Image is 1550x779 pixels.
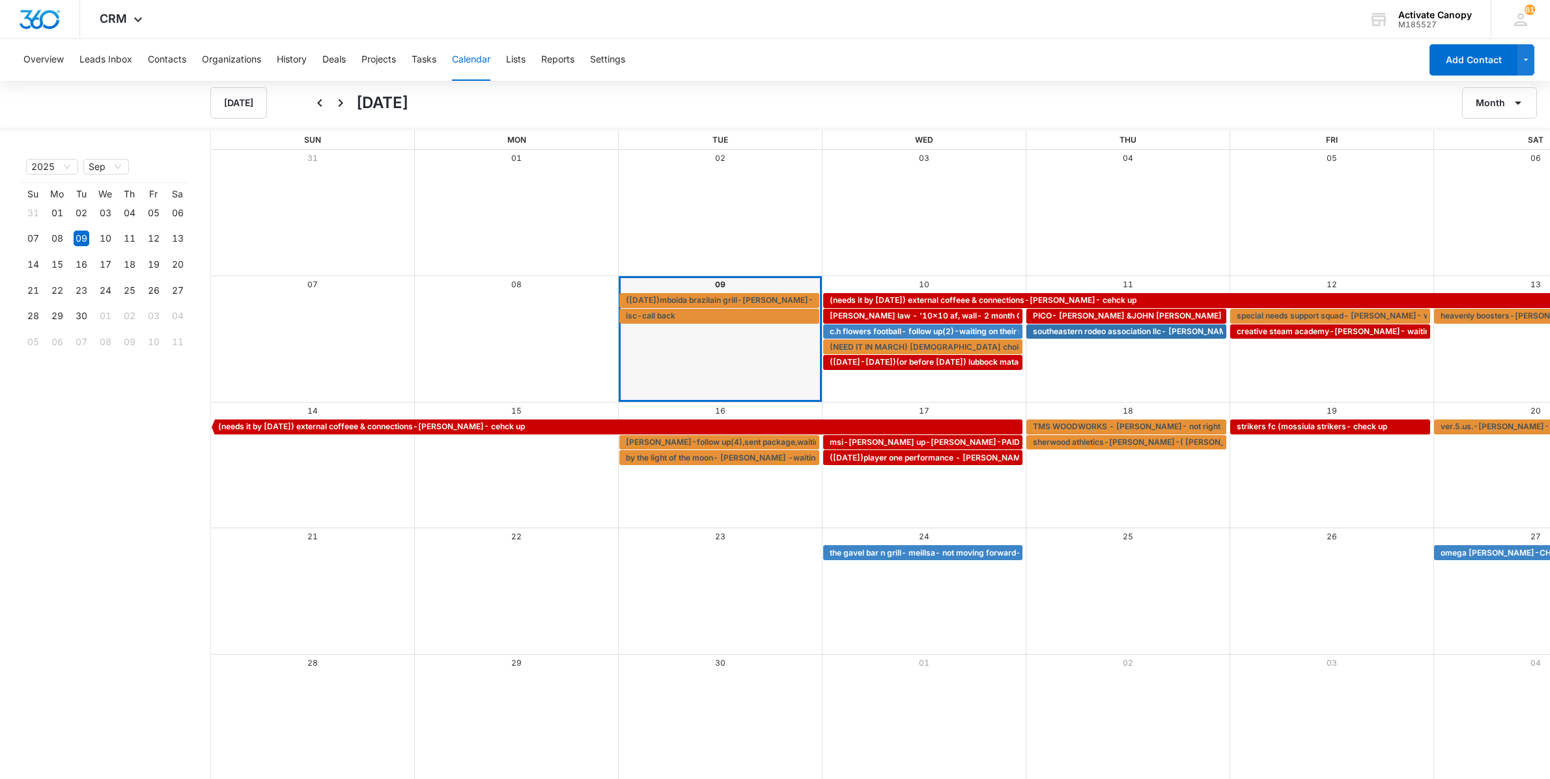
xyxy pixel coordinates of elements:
td: 2025-09-21 [21,277,45,304]
a: 11 [1123,279,1133,289]
a: 14 [307,406,318,416]
th: Sa [165,188,190,200]
div: 15 [49,257,65,272]
button: Next [330,92,351,113]
a: 26 [1327,531,1337,541]
button: Calendar [452,39,490,81]
td: 2025-10-03 [141,304,165,330]
span: sherwood athletics-[PERSON_NAME]-( [PERSON_NAME] said approved)- CHECK UP [1033,436,1357,448]
a: 03 [1327,658,1337,668]
td: 2025-10-07 [69,329,93,355]
button: Organizations [202,39,261,81]
div: 01 [49,205,65,221]
th: Th [117,188,141,200]
span: CRM [100,12,127,25]
div: isc-call back [623,310,816,322]
td: 2025-09-15 [45,251,69,277]
a: 06 [1530,153,1541,163]
span: Fri [1326,135,1338,145]
a: 13 [1530,279,1541,289]
div: 24 [98,283,113,298]
div: blake hs-follow up(4),sent package,waiting on payment [623,436,816,448]
div: 11 [122,231,137,246]
div: 13 [170,231,186,246]
a: 23 [715,531,726,541]
div: 23 [74,283,89,298]
div: 21 [25,283,41,298]
div: melich law - '10x10 af, wall- 2 month CHECK UP-ask her about Nadia khan referall (neeeded banners) [826,310,1020,322]
a: 31 [307,153,318,163]
button: History [277,39,307,81]
td: 2025-09-25 [117,277,141,304]
span: 61 [1525,5,1535,15]
span: Mon [507,135,526,145]
div: 02 [74,205,89,221]
a: 02 [1123,658,1133,668]
button: Deals [322,39,346,81]
a: 15 [511,406,522,416]
div: 16 [74,257,89,272]
div: 01 [98,308,113,324]
button: [DATE] [210,87,267,119]
th: Mo [45,188,69,200]
div: 14 [25,257,41,272]
a: 16 [715,406,726,416]
a: 22 [511,531,522,541]
span: Sep [89,160,124,174]
td: 2025-09-10 [93,226,117,252]
td: 2025-09-08 [45,226,69,252]
button: Month [1462,87,1537,119]
span: creative steam academy-[PERSON_NAME]- waiting on design response [1237,326,1510,337]
td: 2025-08-31 [21,200,45,226]
span: [PERSON_NAME]-follow up(4),sent package,waiting on payment [626,436,870,448]
button: Reports [541,39,574,81]
td: 2025-09-01 [45,200,69,226]
span: msi-[PERSON_NAME] up-[PERSON_NAME]-PAID-CHECK UP [830,436,1065,448]
div: 29 [49,308,65,324]
span: Tue [712,135,728,145]
div: 04 [170,308,186,324]
span: ([DATE]-[DATE])(or before [DATE]) lubbock matadors - [PERSON_NAME] - waiting on [PERSON_NAME] RES... [830,356,1269,368]
div: 26 [146,283,162,298]
div: 08 [49,231,65,246]
button: Overview [23,39,64,81]
span: strikers fc (mossiula strikers- check up [1237,421,1387,432]
div: c.h flowers football- follow up(2)-waiting on their response (2) i mentioned PO..pricing is an issue [826,326,1020,337]
a: 09 [715,279,726,289]
span: Sat [1528,135,1543,145]
span: by the light of the moon- [PERSON_NAME] -waiting on customer response [626,452,907,464]
div: 11 [170,334,186,350]
div: 22 [49,283,65,298]
div: 04 [122,205,137,221]
span: (needs it by [DATE]) external coffeee & connections-[PERSON_NAME]- cehck up [830,294,1136,306]
div: 10 [146,334,162,350]
span: ([DATE])player one performance - [PERSON_NAME] - PAID- check up [830,452,1097,464]
div: 20 [170,257,186,272]
a: 12 [1327,279,1337,289]
div: (sept 12)mboida brazilain grill-perrian lamothe- waiting on rusty/johnny [623,294,816,306]
td: 2025-09-07 [21,226,45,252]
div: 09 [122,334,137,350]
div: (NEED IT IN MARCH) ladies choice womens senior softball team- 10x20.. follow up..waiting on respo... [826,341,1020,353]
div: 30 [74,308,89,324]
button: Back [309,92,330,113]
td: 2025-10-09 [117,329,141,355]
td: 2025-09-06 [165,200,190,226]
div: 03 [98,205,113,221]
button: Add Contact [1430,44,1517,76]
td: 2025-09-18 [117,251,141,277]
td: 2025-09-16 [69,251,93,277]
a: 19 [1327,406,1337,416]
span: 2025 [31,160,73,174]
a: 27 [1530,531,1541,541]
a: 02 [715,153,726,163]
td: 2025-09-11 [117,226,141,252]
span: Sun [304,135,321,145]
button: Leads Inbox [79,39,132,81]
div: notifications count [1525,5,1535,15]
td: 2025-10-08 [93,329,117,355]
div: by the light of the moon- marianne krain -waiting on customer response [623,452,816,464]
span: TMS WOODWORKS - [PERSON_NAME]- not right now(has an expisnve repiar(reach back net quarter) [1033,421,1417,432]
td: 2025-09-30 [69,304,93,330]
div: 05 [146,205,162,221]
